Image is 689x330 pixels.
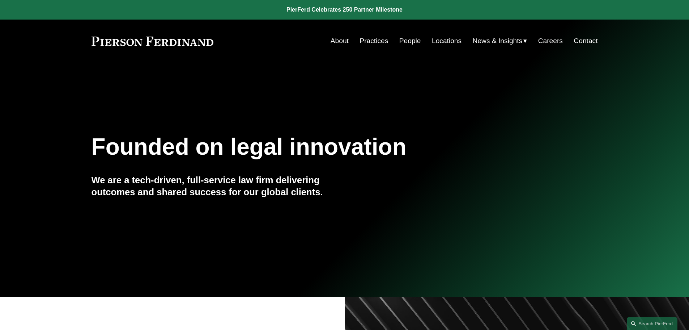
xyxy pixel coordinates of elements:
a: About [331,34,349,48]
h4: We are a tech-driven, full-service law firm delivering outcomes and shared success for our global... [92,174,345,198]
a: People [399,34,421,48]
a: folder dropdown [473,34,527,48]
a: Search this site [627,317,677,330]
a: Practices [360,34,388,48]
span: News & Insights [473,35,523,47]
h1: Founded on legal innovation [92,134,514,160]
a: Contact [574,34,597,48]
a: Locations [432,34,462,48]
a: Careers [538,34,563,48]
